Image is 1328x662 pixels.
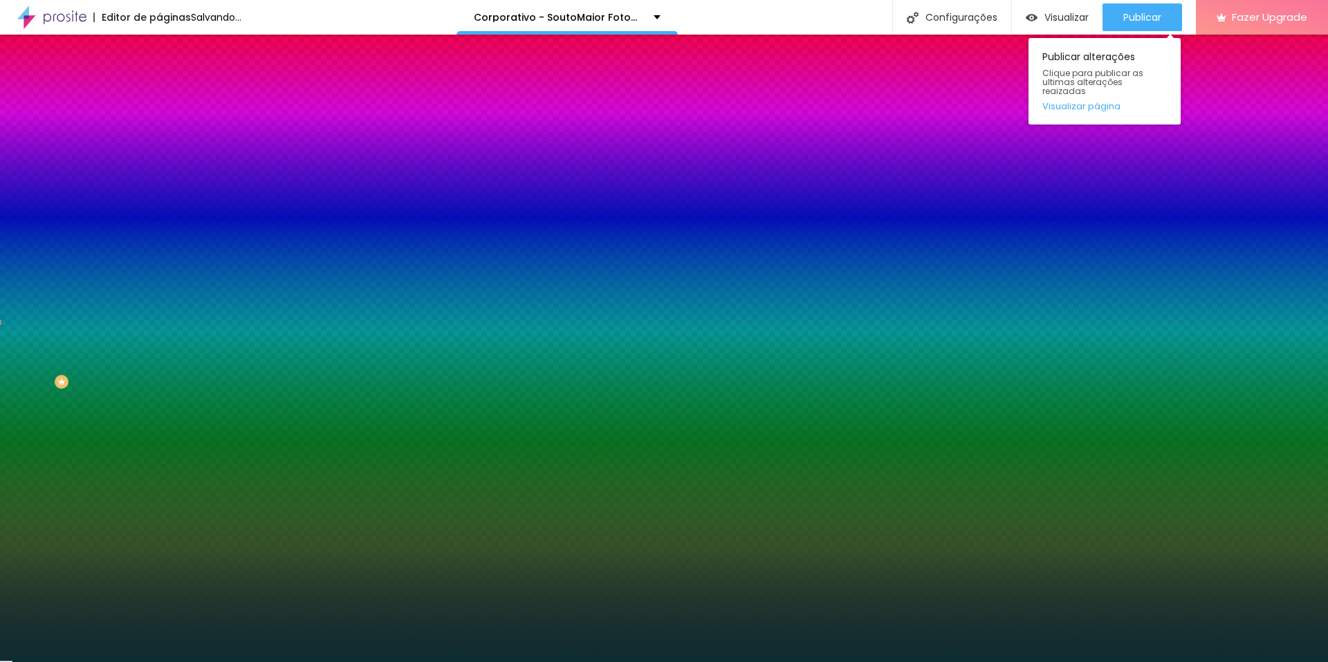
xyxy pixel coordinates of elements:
p: Corporativo - SoutoMaior Fotografia [474,12,643,22]
span: Visualizar [1044,12,1089,23]
div: Publicar alterações [1029,38,1181,125]
button: Publicar [1103,3,1182,31]
span: Fazer Upgrade [1232,11,1307,23]
span: Clique para publicar as ultimas alterações reaizadas [1042,68,1167,96]
a: Visualizar página [1042,102,1167,111]
div: Editor de páginas [93,12,191,22]
img: Icone [907,12,919,24]
img: view-1.svg [1026,12,1037,24]
button: Visualizar [1012,3,1103,31]
div: Salvando... [191,12,241,22]
span: Publicar [1123,12,1161,23]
